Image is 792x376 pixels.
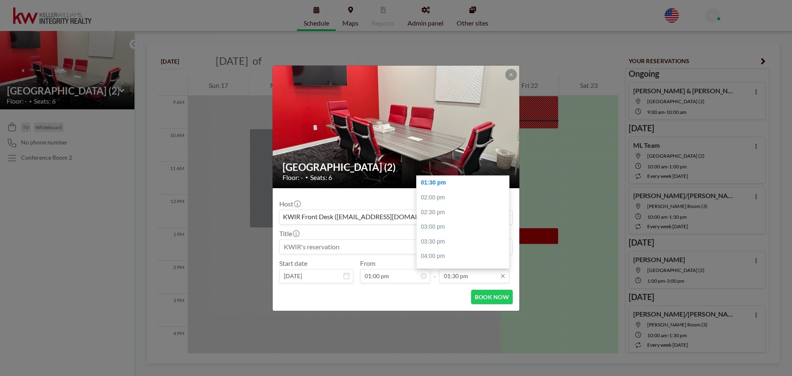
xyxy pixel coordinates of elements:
span: Floor: - [283,173,303,182]
input: KWIR's reservation [280,240,512,254]
label: Title [279,229,299,238]
div: 02:00 pm [417,190,513,205]
div: 01:30 pm [417,175,513,190]
h2: [GEOGRAPHIC_DATA] (2) [283,161,510,173]
button: BOOK NOW [471,290,513,304]
div: Search for option [280,210,512,224]
div: 02:30 pm [417,205,513,220]
label: Host [279,200,300,208]
div: 03:30 pm [417,234,513,249]
div: 03:00 pm [417,220,513,234]
label: Start date [279,259,307,267]
span: KWIR Front Desk ([EMAIL_ADDRESS][DOMAIN_NAME]) [281,212,450,222]
label: From [360,259,375,267]
img: 537.jpg [273,34,520,220]
div: 04:30 pm [417,264,513,279]
div: 04:00 pm [417,249,513,264]
span: - [434,262,436,280]
span: Seats: 6 [310,173,332,182]
span: • [305,174,308,180]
